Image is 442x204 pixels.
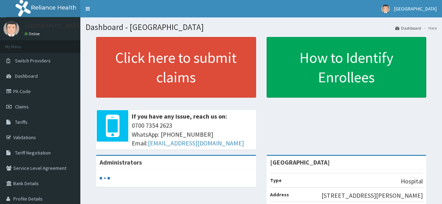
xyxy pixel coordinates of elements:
[321,191,423,200] p: [STREET_ADDRESS][PERSON_NAME]
[100,158,142,166] b: Administrators
[96,37,256,98] a: Click here to submit claims
[3,21,19,37] img: User Image
[381,5,390,13] img: User Image
[422,25,437,31] li: Here
[15,104,29,110] span: Claims
[394,6,437,12] span: [GEOGRAPHIC_DATA]
[401,177,423,186] p: Hospital
[395,25,421,31] a: Dashboard
[270,191,289,198] b: Address
[270,158,330,166] strong: [GEOGRAPHIC_DATA]
[100,173,110,183] svg: audio-loading
[15,58,51,64] span: Switch Providers
[15,73,38,79] span: Dashboard
[132,121,253,148] span: 0700 7354 2623 WhatsApp: [PHONE_NUMBER] Email:
[15,150,51,156] span: Tariff Negotiation
[148,139,244,147] a: [EMAIL_ADDRESS][DOMAIN_NAME]
[24,31,41,36] a: Online
[132,112,227,120] b: If you have any issue, reach us on:
[24,23,82,29] p: [GEOGRAPHIC_DATA]
[270,177,282,183] b: Type
[86,23,437,32] h1: Dashboard - [GEOGRAPHIC_DATA]
[267,37,427,98] a: How to Identify Enrollees
[15,119,28,125] span: Tariffs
